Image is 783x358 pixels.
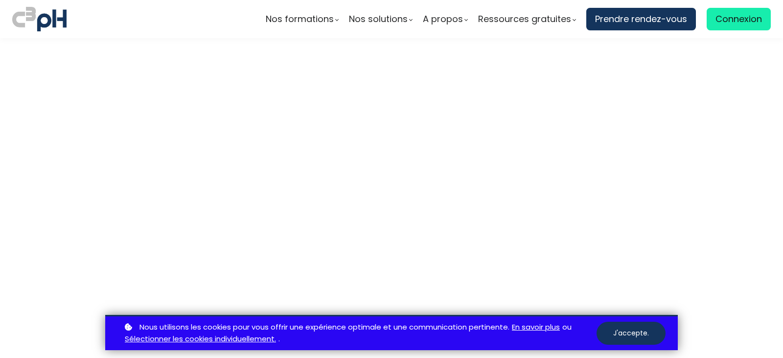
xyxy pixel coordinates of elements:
[478,12,571,26] span: Ressources gratuites
[266,12,334,26] span: Nos formations
[12,5,67,33] img: logo C3PH
[125,333,276,345] a: Sélectionner les cookies individuellement.
[512,321,560,334] a: En savoir plus
[595,12,687,26] span: Prendre rendez-vous
[139,321,509,334] span: Nous utilisons les cookies pour vous offrir une expérience optimale et une communication pertinente.
[349,12,408,26] span: Nos solutions
[715,12,762,26] span: Connexion
[423,12,463,26] span: A propos
[707,8,771,30] a: Connexion
[586,8,696,30] a: Prendre rendez-vous
[122,321,597,346] p: ou .
[597,322,666,345] button: J'accepte.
